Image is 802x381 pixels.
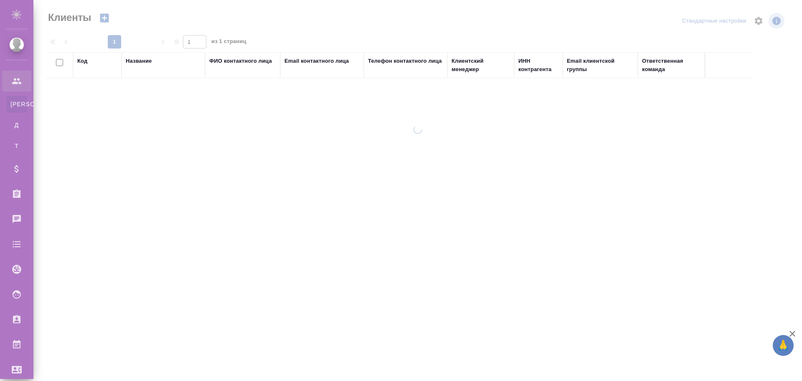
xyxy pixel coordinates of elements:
[10,100,23,108] span: [PERSON_NAME]
[773,335,794,356] button: 🙏
[6,117,27,133] a: Д
[642,57,700,74] div: Ответственная команда
[567,57,634,74] div: Email клиентской группы
[10,121,23,129] span: Д
[6,138,27,154] a: Т
[126,57,152,65] div: Название
[284,57,349,65] div: Email контактного лица
[209,57,272,65] div: ФИО контактного лица
[518,57,558,74] div: ИНН контрагента
[6,96,27,113] a: [PERSON_NAME]
[368,57,442,65] div: Телефон контактного лица
[77,57,87,65] div: Код
[776,337,790,354] span: 🙏
[452,57,510,74] div: Клиентский менеджер
[10,142,23,150] span: Т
